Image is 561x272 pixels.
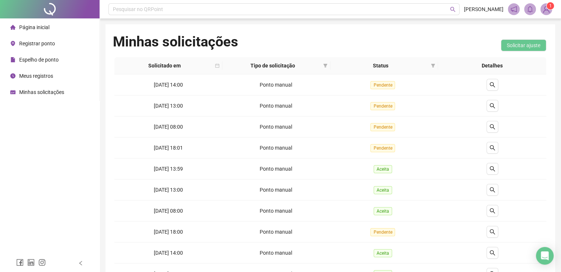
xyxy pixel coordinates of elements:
[549,3,552,8] span: 1
[464,5,503,13] span: [PERSON_NAME]
[113,33,238,50] h1: Minhas solicitações
[510,6,517,13] span: notification
[370,144,395,152] span: Pendente
[10,90,15,95] span: schedule
[547,2,554,10] sup: Atualize o seu contato no menu Meus Dados
[19,73,53,79] span: Meus registros
[323,63,328,68] span: filter
[260,166,292,172] span: Ponto manual
[154,166,183,172] span: [DATE] 13:59
[541,4,552,15] img: 93075
[154,82,183,88] span: [DATE] 14:00
[260,187,292,193] span: Ponto manual
[374,207,392,215] span: Aceita
[225,62,320,70] span: Tipo de solicitação
[260,124,292,130] span: Ponto manual
[489,208,495,214] span: search
[370,123,395,131] span: Pendente
[260,145,292,151] span: Ponto manual
[215,63,219,68] span: calendar
[489,250,495,256] span: search
[322,60,329,71] span: filter
[374,249,392,257] span: Aceita
[10,73,15,79] span: clock-circle
[450,7,456,12] span: search
[489,145,495,151] span: search
[154,103,183,109] span: [DATE] 13:00
[154,229,183,235] span: [DATE] 18:00
[527,6,533,13] span: bell
[27,259,35,266] span: linkedin
[374,186,392,194] span: Aceita
[260,250,292,256] span: Ponto manual
[370,81,395,89] span: Pendente
[154,208,183,214] span: [DATE] 08:00
[501,39,546,51] button: Solicitar ajuste
[489,82,495,88] span: search
[78,261,83,266] span: left
[438,57,546,74] th: Detalhes
[489,103,495,109] span: search
[10,41,15,46] span: environment
[19,57,59,63] span: Espelho de ponto
[333,62,428,70] span: Status
[154,187,183,193] span: [DATE] 13:00
[19,89,64,95] span: Minhas solicitações
[117,62,212,70] span: Solicitado em
[370,102,395,110] span: Pendente
[260,229,292,235] span: Ponto manual
[154,145,183,151] span: [DATE] 18:01
[507,41,540,49] span: Solicitar ajuste
[16,259,24,266] span: facebook
[489,187,495,193] span: search
[214,60,221,71] span: calendar
[489,166,495,172] span: search
[19,24,49,30] span: Página inicial
[370,228,395,236] span: Pendente
[429,60,437,71] span: filter
[154,124,183,130] span: [DATE] 08:00
[260,208,292,214] span: Ponto manual
[431,63,435,68] span: filter
[489,124,495,130] span: search
[489,229,495,235] span: search
[374,165,392,173] span: Aceita
[10,57,15,62] span: file
[260,82,292,88] span: Ponto manual
[38,259,46,266] span: instagram
[260,103,292,109] span: Ponto manual
[154,250,183,256] span: [DATE] 14:00
[536,247,554,265] div: Open Intercom Messenger
[10,25,15,30] span: home
[19,41,55,46] span: Registrar ponto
